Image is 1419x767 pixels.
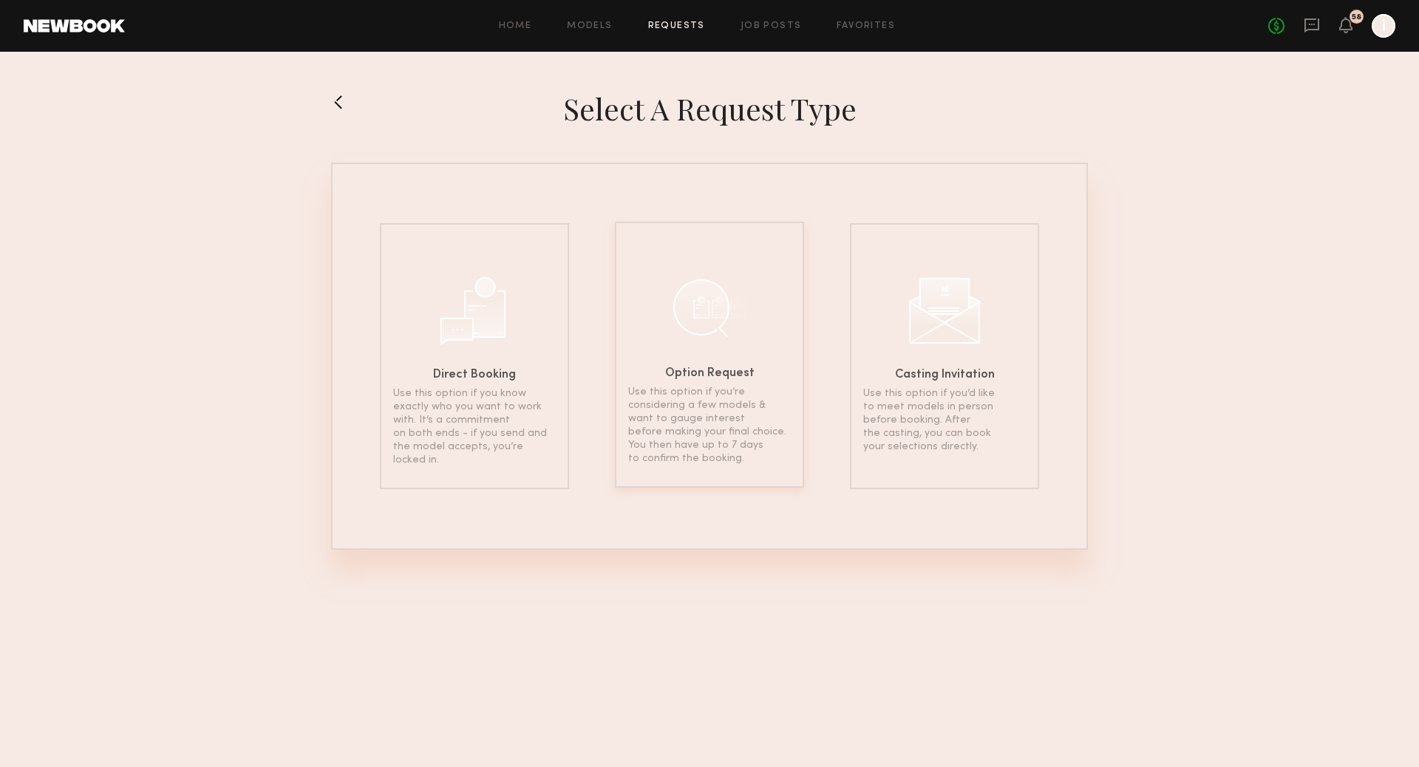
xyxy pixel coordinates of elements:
h6: Casting Invitation [895,369,995,381]
a: Favorites [837,21,895,31]
p: Use this option if you’d like to meet models in person before booking. After the casting, you can... [863,387,1026,454]
div: 58 [1352,13,1361,21]
a: Job Posts [741,21,802,31]
a: Home [499,21,532,31]
h6: Direct Booking [433,369,516,381]
a: Option RequestUse this option if you’re considering a few models & want to gauge interest before ... [615,223,804,489]
a: I [1372,14,1395,38]
p: Use this option if you’re considering a few models & want to gauge interest before making your fi... [628,386,791,466]
a: Direct BookingUse this option if you know exactly who you want to work with. It’s a commitment on... [380,223,569,489]
a: Casting InvitationUse this option if you’d like to meet models in person before booking. After th... [850,223,1039,489]
p: Use this option if you know exactly who you want to work with. It’s a commitment on both ends - i... [393,387,556,467]
a: Models [567,21,612,31]
h1: Select a Request Type [563,90,857,127]
a: Requests [648,21,705,31]
h6: Option Request [665,368,755,380]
